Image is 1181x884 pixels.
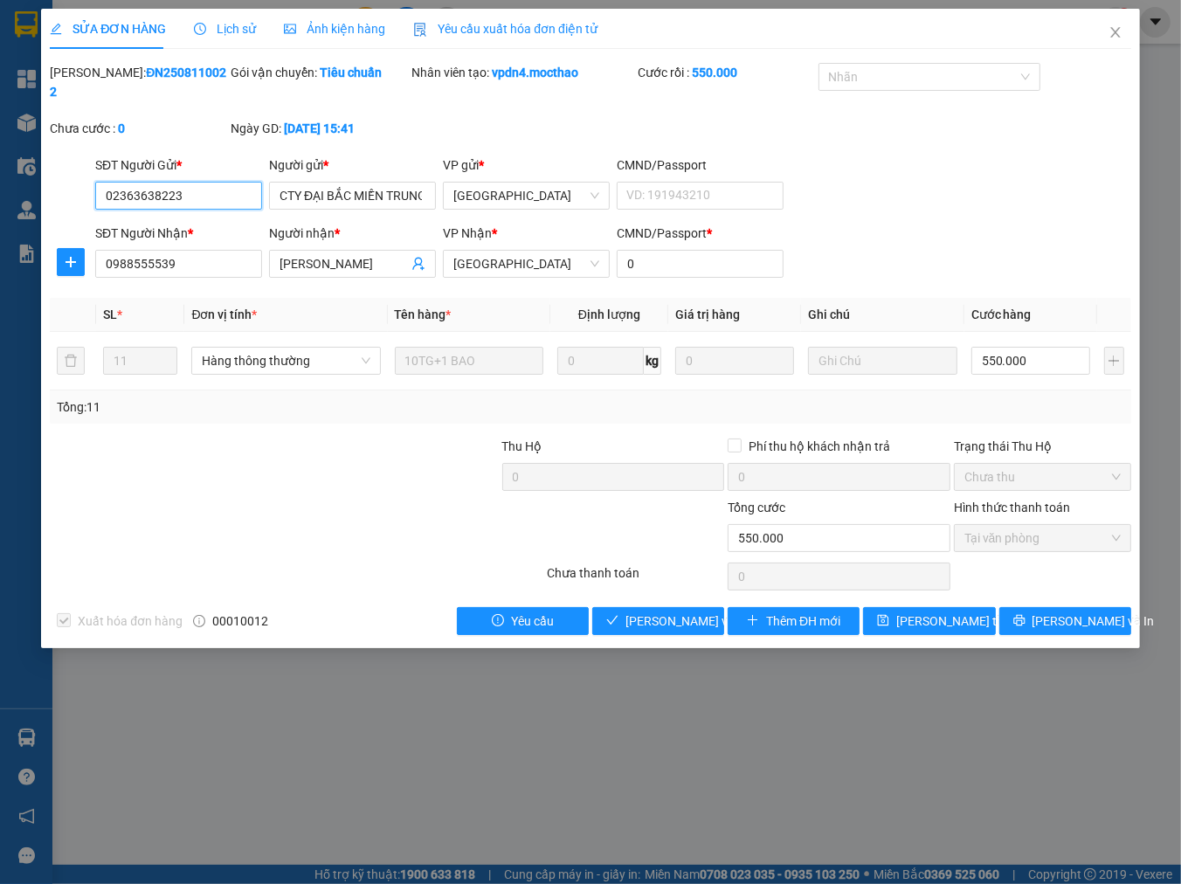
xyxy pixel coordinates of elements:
[863,607,995,635] button: save[PERSON_NAME] thay đổi
[269,224,436,243] div: Người nhận
[766,611,840,631] span: Thêm ĐH mới
[954,437,1131,456] div: Trạng thái Thu Hộ
[395,307,452,321] span: Tên hàng
[50,119,227,138] div: Chưa cước :
[50,23,62,35] span: edit
[971,307,1032,321] span: Cước hàng
[606,614,618,628] span: check
[231,63,408,82] div: Gói vận chuyển:
[57,347,85,375] button: delete
[502,439,542,453] span: Thu Hộ
[954,501,1070,515] label: Hình thức thanh toán
[1013,614,1026,628] span: printer
[443,226,492,240] span: VP Nhận
[50,63,227,101] div: [PERSON_NAME]:
[457,607,589,635] button: exclamation-circleYêu cầu
[592,607,724,635] button: check[PERSON_NAME] và Giao hàng
[1104,347,1124,375] button: plus
[95,224,262,243] div: SĐT Người Nhận
[625,611,793,631] span: [PERSON_NAME] và Giao hàng
[269,155,436,175] div: Người gửi
[896,611,1036,631] span: [PERSON_NAME] thay đổi
[742,437,897,456] span: Phí thu hộ khách nhận trả
[617,224,784,243] div: CMND/Passport
[284,22,385,36] span: Ảnh kiện hàng
[284,121,355,135] b: [DATE] 15:41
[95,155,262,175] div: SĐT Người Gửi
[194,23,206,35] span: clock-circle
[675,347,794,375] input: 0
[747,614,759,628] span: plus
[453,183,599,209] span: Đà Nẵng
[413,22,597,36] span: Yêu cầu xuất hóa đơn điện tử
[193,615,205,627] span: info-circle
[728,501,785,515] span: Tổng cước
[808,347,957,375] input: Ghi Chú
[58,255,84,269] span: plus
[202,348,369,374] span: Hàng thông thường
[511,611,554,631] span: Yêu cầu
[57,397,457,417] div: Tổng: 11
[103,307,117,321] span: SL
[413,23,427,37] img: icon
[231,119,408,138] div: Ngày GD:
[692,66,737,79] b: 550.000
[964,464,1121,490] span: Chưa thu
[578,307,640,321] span: Định lượng
[1033,611,1155,631] span: [PERSON_NAME] và In
[284,23,296,35] span: picture
[1091,9,1140,58] button: Close
[801,298,963,332] th: Ghi chú
[675,307,740,321] span: Giá trị hàng
[1108,25,1122,39] span: close
[877,614,889,628] span: save
[212,611,268,631] span: 00010012
[191,307,257,321] span: Đơn vị tính
[411,257,425,271] span: user-add
[492,66,578,79] b: vpdn4.mocthao
[320,66,382,79] b: Tiêu chuẩn
[728,607,860,635] button: plusThêm ĐH mới
[617,155,784,175] div: CMND/Passport
[999,607,1131,635] button: printer[PERSON_NAME] và In
[395,347,543,375] input: VD: Bàn, Ghế
[638,63,815,82] div: Cước rồi :
[57,248,85,276] button: plus
[492,614,504,628] span: exclamation-circle
[453,251,599,277] span: Tuy Hòa
[443,155,610,175] div: VP gửi
[411,63,634,82] div: Nhân viên tạo:
[964,525,1121,551] span: Tại văn phòng
[50,22,166,36] span: SỬA ĐƠN HÀNG
[71,611,190,631] span: Xuất hóa đơn hàng
[644,347,661,375] span: kg
[118,121,125,135] b: 0
[194,22,256,36] span: Lịch sử
[545,563,726,594] div: Chưa thanh toán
